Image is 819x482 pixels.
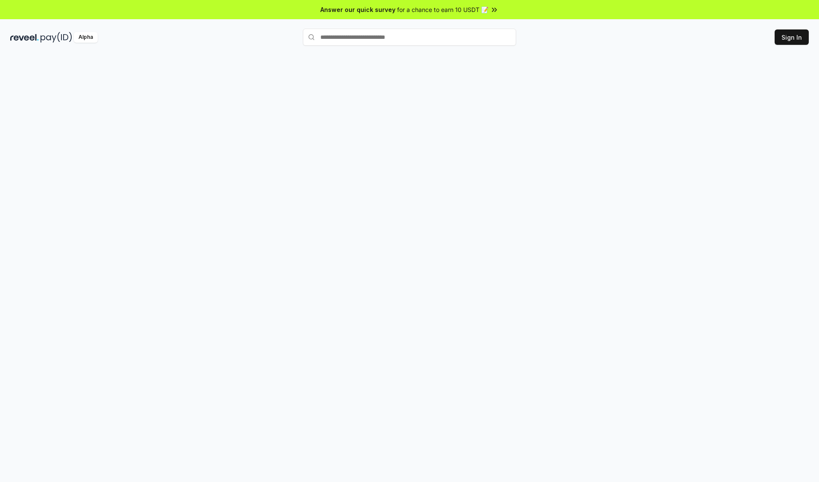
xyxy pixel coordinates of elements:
img: pay_id [41,32,72,43]
span: for a chance to earn 10 USDT 📝 [397,5,488,14]
div: Alpha [74,32,98,43]
button: Sign In [775,29,809,45]
span: Answer our quick survey [320,5,395,14]
img: reveel_dark [10,32,39,43]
